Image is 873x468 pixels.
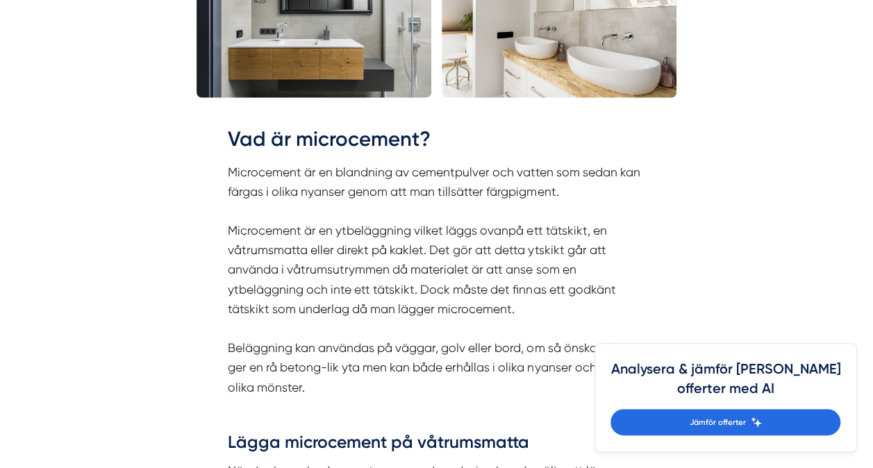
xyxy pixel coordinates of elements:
h4: Analysera & jämför [PERSON_NAME] offerter med AI [610,360,840,409]
p: Microcement är en blandning av cementpulver och vatten som sedan kan färgas i olika nyanser genom... [228,162,645,397]
h3: Lägga microcement på våtrumsmatta [228,431,645,461]
h2: Vad är microcement? [228,125,645,162]
a: Jämför offerter [610,409,840,435]
span: Jämför offerter [689,416,745,428]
